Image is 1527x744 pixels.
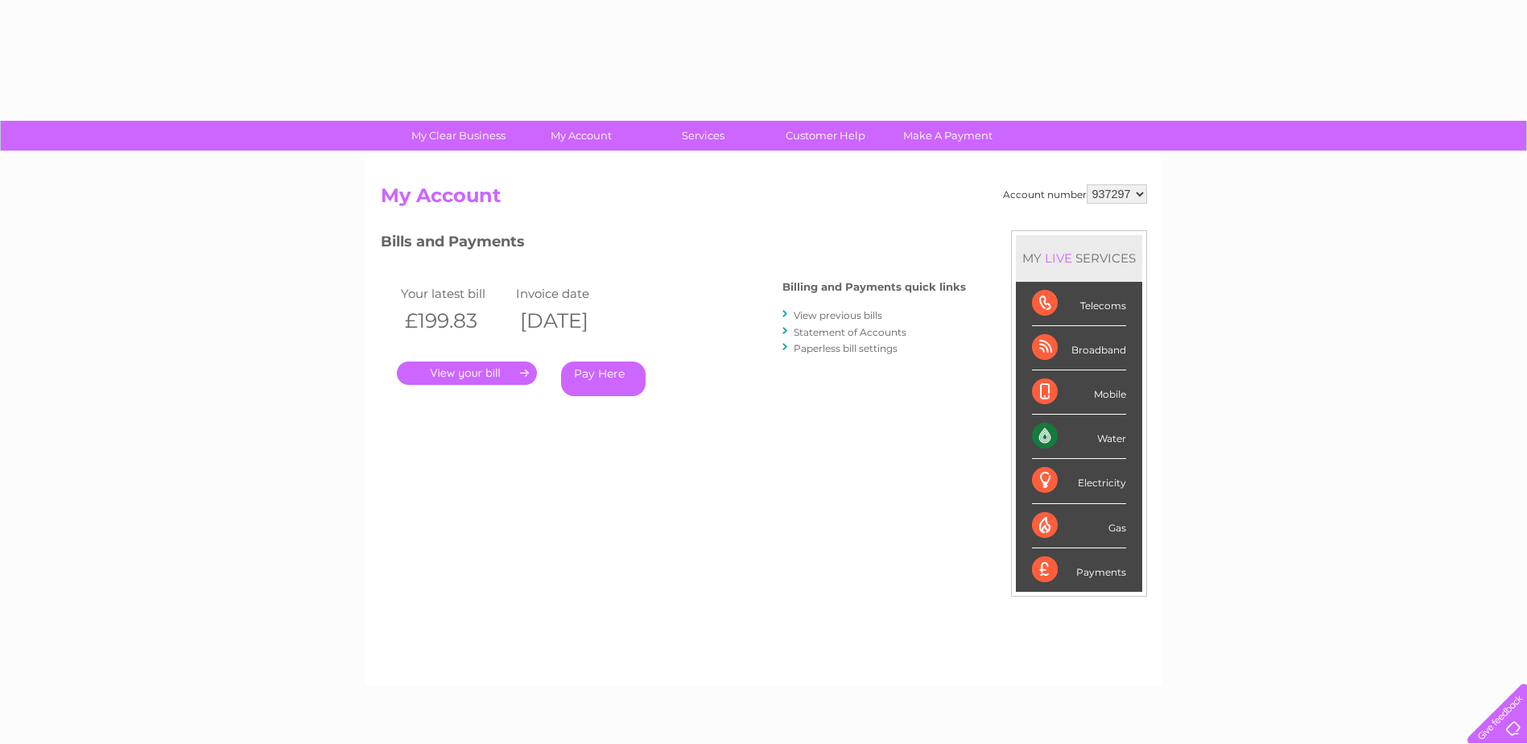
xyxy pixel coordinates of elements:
[794,326,906,338] a: Statement of Accounts
[397,362,537,385] a: .
[794,342,898,354] a: Paperless bill settings
[1042,250,1075,266] div: LIVE
[881,121,1014,151] a: Make A Payment
[512,283,628,304] td: Invoice date
[637,121,770,151] a: Services
[782,281,966,293] h4: Billing and Payments quick links
[1032,326,1126,370] div: Broadband
[1032,548,1126,592] div: Payments
[381,230,966,258] h3: Bills and Payments
[759,121,892,151] a: Customer Help
[392,121,525,151] a: My Clear Business
[1032,370,1126,415] div: Mobile
[1032,415,1126,459] div: Water
[514,121,647,151] a: My Account
[381,184,1147,215] h2: My Account
[1003,184,1147,204] div: Account number
[1032,282,1126,326] div: Telecoms
[794,309,882,321] a: View previous bills
[397,304,513,337] th: £199.83
[561,362,646,396] a: Pay Here
[512,304,628,337] th: [DATE]
[1032,504,1126,548] div: Gas
[1032,459,1126,503] div: Electricity
[397,283,513,304] td: Your latest bill
[1016,235,1142,281] div: MY SERVICES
